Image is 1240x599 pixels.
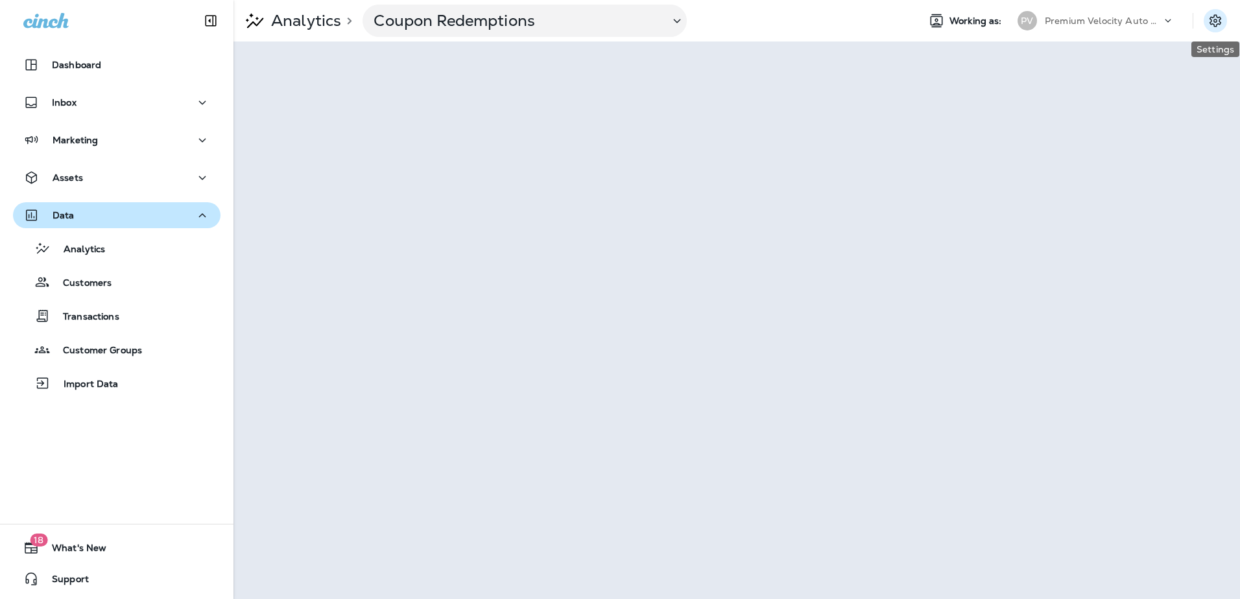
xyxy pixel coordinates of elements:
button: Assets [13,165,221,191]
button: Transactions [13,302,221,329]
button: Dashboard [13,52,221,78]
button: Data [13,202,221,228]
p: Analytics [266,11,341,30]
button: Analytics [13,235,221,262]
button: Marketing [13,127,221,153]
p: Dashboard [52,60,101,70]
p: Analytics [51,244,105,256]
button: Customer Groups [13,336,221,363]
p: Customers [50,277,112,290]
button: 18What's New [13,535,221,561]
span: 18 [30,534,47,546]
button: Collapse Sidebar [193,8,229,34]
button: Inbox [13,89,221,115]
p: Import Data [51,379,119,391]
span: What's New [39,543,106,558]
p: > [341,16,352,26]
span: Support [39,574,89,589]
p: Transactions [50,311,119,323]
p: Assets [53,172,83,183]
span: Working as: [949,16,1005,27]
button: Settings [1204,9,1227,32]
p: Customer Groups [50,345,142,357]
button: Customers [13,268,221,296]
button: Import Data [13,370,221,397]
p: Inbox [52,97,77,108]
p: Premium Velocity Auto dba Jiffy Lube [1045,16,1162,26]
div: PV [1018,11,1037,30]
p: Coupon Redemptions [374,11,659,30]
p: Marketing [53,135,98,145]
div: Settings [1191,41,1239,57]
button: Support [13,566,221,592]
p: Data [53,210,75,220]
